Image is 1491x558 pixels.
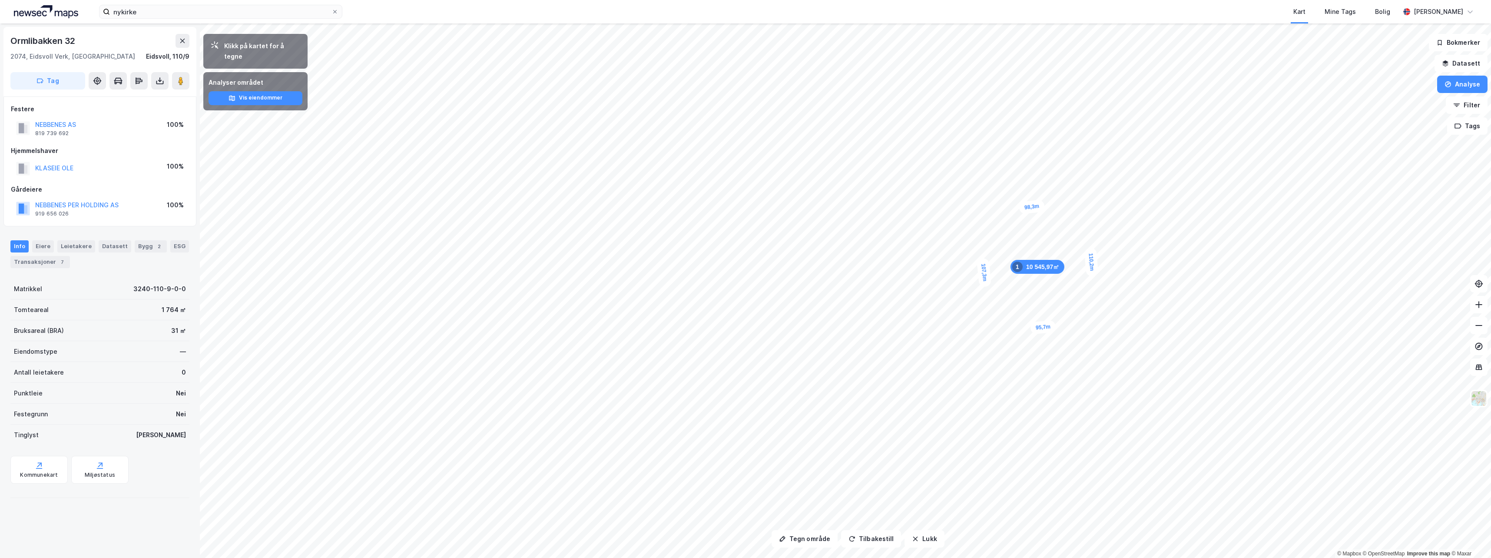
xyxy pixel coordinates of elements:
[209,77,302,88] div: Analyser området
[772,530,838,548] button: Tegn område
[10,51,135,62] div: 2074, Eidsvoll Verk, [GEOGRAPHIC_DATA]
[209,91,302,105] button: Vis eiendommer
[170,240,189,252] div: ESG
[224,41,301,62] div: Klikk på kartet for å tegne
[14,5,78,18] img: logo.a4113a55bc3d86da70a041830d287a7e.svg
[14,388,43,399] div: Punktleie
[167,200,184,210] div: 100%
[1293,7,1305,17] div: Kart
[14,367,64,378] div: Antall leietakere
[10,34,77,48] div: Ormlibakken 32
[99,240,131,252] div: Datasett
[176,409,186,419] div: Nei
[14,346,57,357] div: Eiendomstype
[1011,260,1064,274] div: Map marker
[146,51,189,62] div: Eidsvoll, 110/9
[1435,55,1488,72] button: Datasett
[20,472,58,478] div: Kommunekart
[1429,34,1488,51] button: Bokmerker
[1030,320,1056,335] div: Map marker
[162,305,186,315] div: 1 764 ㎡
[1448,516,1491,558] div: Kontrollprogram for chat
[85,472,115,478] div: Miljøstatus
[11,146,189,156] div: Hjemmelshaver
[110,5,331,18] input: Søk på adresse, matrikkel, gårdeiere, leietakere eller personer
[32,240,54,252] div: Eiere
[1407,551,1450,557] a: Improve this map
[35,130,69,137] div: 819 739 692
[1084,248,1098,277] div: Map marker
[1375,7,1390,17] div: Bolig
[1446,96,1488,114] button: Filter
[14,409,48,419] div: Festegrunn
[10,256,70,268] div: Transaksjoner
[155,242,163,251] div: 2
[1012,262,1023,272] div: 1
[1019,199,1045,214] div: Map marker
[10,72,85,90] button: Tag
[180,346,186,357] div: —
[1448,516,1491,558] iframe: Chat Widget
[171,325,186,336] div: 31 ㎡
[58,258,66,266] div: 7
[977,258,992,287] div: Map marker
[133,284,186,294] div: 3240-110-9-0-0
[167,120,184,130] div: 100%
[1325,7,1356,17] div: Mine Tags
[57,240,95,252] div: Leietakere
[10,240,29,252] div: Info
[182,367,186,378] div: 0
[176,388,186,399] div: Nei
[11,104,189,114] div: Festere
[1447,117,1488,135] button: Tags
[135,240,167,252] div: Bygg
[11,184,189,195] div: Gårdeiere
[14,284,42,294] div: Matrikkel
[1471,390,1487,407] img: Z
[14,305,49,315] div: Tomteareal
[1414,7,1463,17] div: [PERSON_NAME]
[1363,551,1405,557] a: OpenStreetMap
[841,530,901,548] button: Tilbakestill
[1437,76,1488,93] button: Analyse
[35,210,69,217] div: 919 656 026
[905,530,944,548] button: Lukk
[1337,551,1361,557] a: Mapbox
[136,430,186,440] div: [PERSON_NAME]
[14,325,64,336] div: Bruksareal (BRA)
[14,430,39,440] div: Tinglyst
[167,161,184,172] div: 100%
